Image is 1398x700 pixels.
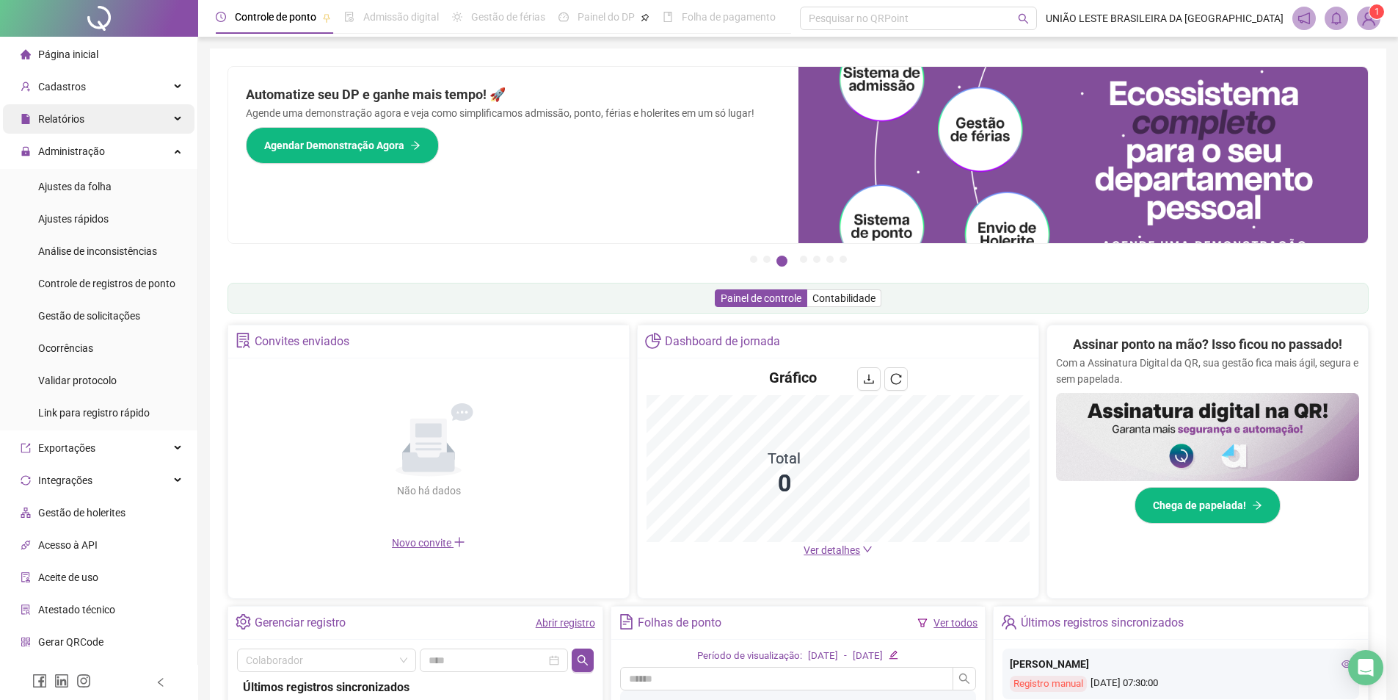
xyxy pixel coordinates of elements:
[1375,7,1380,17] span: 1
[156,677,166,688] span: left
[38,145,105,157] span: Administração
[800,256,807,263] button: 4
[21,540,31,550] span: api
[663,12,673,22] span: book
[236,333,251,348] span: solution
[863,373,875,385] span: download
[452,12,462,22] span: sun
[243,678,588,696] div: Últimos registros sincronizados
[1056,355,1359,387] p: Com a Assinatura Digital da QR, sua gestão fica mais ágil, segura e sem papelada.
[558,12,569,22] span: dashboard
[38,81,86,93] span: Cadastros
[889,650,898,660] span: edit
[21,637,31,647] span: qrcode
[246,84,781,105] h2: Automatize seu DP e ganhe mais tempo! 🚀
[38,213,109,225] span: Ajustes rápidos
[862,544,873,555] span: down
[776,256,787,267] button: 3
[808,649,838,664] div: [DATE]
[933,617,977,629] a: Ver todos
[410,140,421,151] span: arrow-right
[578,11,635,23] span: Painel do DP
[721,292,801,304] span: Painel de controle
[38,278,175,289] span: Controle de registros de ponto
[1073,334,1342,355] h2: Assinar ponto na mão? Isso ficou no passado!
[38,407,150,419] span: Link para registro rápido
[38,48,98,60] span: Página inicial
[812,292,875,304] span: Contabilidade
[1021,610,1184,635] div: Últimos registros sincronizados
[1358,7,1380,29] img: 46995
[1330,12,1343,25] span: bell
[1010,656,1352,672] div: [PERSON_NAME]
[21,146,31,156] span: lock
[21,475,31,486] span: sync
[38,310,140,322] span: Gestão de solicitações
[1010,676,1087,693] div: Registro manual
[536,617,595,629] a: Abrir registro
[813,256,820,263] button: 5
[763,256,771,263] button: 2
[1153,497,1246,513] span: Chega de papelada!
[361,483,496,499] div: Não há dados
[246,105,781,121] p: Agende uma demonstração agora e veja como simplificamos admissão, ponto, férias e holerites em um...
[322,13,331,22] span: pushpin
[1056,393,1359,481] img: banner%2F02c71560-61a6-44d4-94b9-c8ab97240462.png
[798,67,1369,243] img: banner%2Fd57e337e-a0d3-4837-9615-f134fc33a8e6.png
[255,610,346,635] div: Gerenciar registro
[619,614,634,629] span: file-text
[363,11,439,23] span: Admissão digital
[21,572,31,582] span: audit
[804,544,860,556] span: Ver detalhes
[641,13,649,22] span: pushpin
[235,11,316,23] span: Controle de ponto
[1369,4,1384,19] sup: Atualize o seu contato no menu Meus Dados
[665,329,780,354] div: Dashboard de jornada
[392,537,465,549] span: Novo convite
[638,610,721,635] div: Folhas de ponto
[38,636,103,648] span: Gerar QRCode
[682,11,776,23] span: Folha de pagamento
[1001,614,1016,629] span: team
[38,571,98,583] span: Aceite de uso
[697,649,802,664] div: Período de visualização:
[1341,659,1352,669] span: eye
[236,614,251,629] span: setting
[21,508,31,518] span: apartment
[826,256,834,263] button: 6
[840,256,847,263] button: 7
[38,181,112,192] span: Ajustes da folha
[577,654,589,666] span: search
[255,329,349,354] div: Convites enviados
[38,539,98,551] span: Acesso à API
[1018,13,1029,24] span: search
[917,618,928,628] span: filter
[890,373,902,385] span: reload
[76,674,91,688] span: instagram
[853,649,883,664] div: [DATE]
[216,12,226,22] span: clock-circle
[454,536,465,548] span: plus
[1252,500,1262,510] span: arrow-right
[38,342,93,354] span: Ocorrências
[1348,650,1383,685] div: Open Intercom Messenger
[54,674,69,688] span: linkedin
[21,114,31,124] span: file
[471,11,545,23] span: Gestão de férias
[958,673,970,685] span: search
[1010,676,1352,693] div: [DATE] 07:30:00
[38,113,84,125] span: Relatórios
[21,49,31,59] span: home
[1046,10,1284,26] span: UNIÃO LESTE BRASILEIRA DA [GEOGRAPHIC_DATA]
[21,443,31,453] span: export
[264,137,404,154] span: Agendar Demonstração Agora
[344,12,354,22] span: file-done
[21,605,31,615] span: solution
[21,82,31,92] span: user-add
[38,375,117,386] span: Validar protocolo
[38,245,157,257] span: Análise de inconsistências
[1135,487,1281,524] button: Chega de papelada!
[645,333,660,348] span: pie-chart
[38,507,125,519] span: Gestão de holerites
[246,127,439,164] button: Agendar Demonstração Agora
